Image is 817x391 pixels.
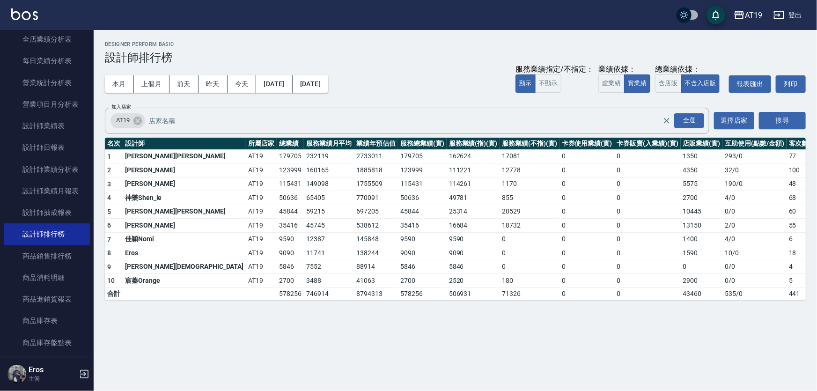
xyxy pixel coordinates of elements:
span: 6 [107,221,111,229]
td: 1755509 [354,177,398,191]
td: 65405 [304,191,354,205]
td: 18 [787,246,811,260]
td: 1590 [681,246,723,260]
td: AT19 [246,232,277,246]
td: 5846 [398,260,447,274]
td: 12387 [304,232,354,246]
td: 538612 [354,219,398,233]
td: 55 [787,219,811,233]
td: AT19 [246,219,277,233]
td: AT19 [246,191,277,205]
label: 加入店家 [111,103,131,111]
td: 5575 [681,177,723,191]
h3: 設計師排行榜 [105,51,806,64]
td: 0 [559,149,615,163]
td: 88914 [354,260,398,274]
td: AT19 [246,177,277,191]
th: 服務業績(不指)(實) [500,138,559,150]
td: 13150 [681,219,723,233]
td: 232119 [304,149,354,163]
td: 16684 [447,219,500,233]
td: 506931 [447,288,500,300]
span: 5 [107,208,111,215]
td: 2700 [277,274,304,288]
td: 48 [787,177,811,191]
th: 總業績 [277,138,304,150]
td: 1400 [681,232,723,246]
a: 商品庫存表 [4,310,90,332]
td: 2900 [681,274,723,288]
td: 50636 [277,191,304,205]
button: AT19 [730,6,766,25]
th: 業績年預估值 [354,138,398,150]
td: 0 [614,149,680,163]
td: AT19 [246,205,277,219]
td: 20529 [500,205,559,219]
td: 1885818 [354,163,398,177]
td: 160165 [304,163,354,177]
td: [PERSON_NAME] [123,163,246,177]
td: 115431 [398,177,447,191]
td: 41063 [354,274,398,288]
td: 190 / 0 [722,177,786,191]
td: 0 [614,288,680,300]
td: 0 [681,260,723,274]
td: 0 [559,274,615,288]
button: save [707,6,725,24]
td: 162624 [447,149,500,163]
td: 0 [614,260,680,274]
td: 5 [787,274,811,288]
td: 179705 [277,149,304,163]
td: 0 / 0 [722,205,786,219]
td: 32 / 0 [722,163,786,177]
td: [PERSON_NAME][PERSON_NAME] [123,149,246,163]
span: 4 [107,194,111,201]
button: [DATE] [293,75,328,93]
td: 0 [500,246,559,260]
th: 設計師 [123,138,246,150]
button: 不含入店販 [681,74,720,93]
td: 4 [787,260,811,274]
td: 71326 [500,288,559,300]
a: 營業統計分析表 [4,72,90,94]
a: 商品進銷貨報表 [4,288,90,310]
td: 50636 [398,191,447,205]
td: 0 [614,232,680,246]
td: 35416 [277,219,304,233]
td: 68 [787,191,811,205]
button: 虛業績 [598,74,625,93]
td: 111221 [447,163,500,177]
td: 6 [787,232,811,246]
button: Open [672,111,706,130]
a: 營業項目月分析表 [4,94,90,115]
th: 服務總業績(實) [398,138,447,150]
td: 45844 [398,205,447,219]
td: [PERSON_NAME][PERSON_NAME] [123,205,246,219]
span: 3 [107,180,111,188]
td: 12778 [500,163,559,177]
a: 商品消耗明細 [4,267,90,288]
td: 佳穎Nomi [123,232,246,246]
button: 實業績 [624,74,650,93]
div: 業績依據： [598,65,650,74]
div: 服務業績指定/不指定： [515,65,594,74]
td: [PERSON_NAME] [123,219,246,233]
td: 9590 [447,232,500,246]
button: 昨天 [199,75,228,93]
td: 441 [787,288,811,300]
td: 10 / 0 [722,246,786,260]
button: 登出 [770,7,806,24]
th: 店販業績(實) [681,138,723,150]
td: 4350 [681,163,723,177]
th: 互助使用(點數/金額) [722,138,786,150]
th: 所屬店家 [246,138,277,150]
td: AT19 [246,149,277,163]
td: 4 / 0 [722,232,786,246]
a: 設計師業績分析表 [4,159,90,180]
td: 0 [614,219,680,233]
td: [PERSON_NAME][DEMOGRAPHIC_DATA] [123,260,246,274]
h2: Designer Perform Basic [105,41,806,47]
td: 10445 [681,205,723,219]
a: 會員卡銷售報表 [4,354,90,375]
td: 2733011 [354,149,398,163]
